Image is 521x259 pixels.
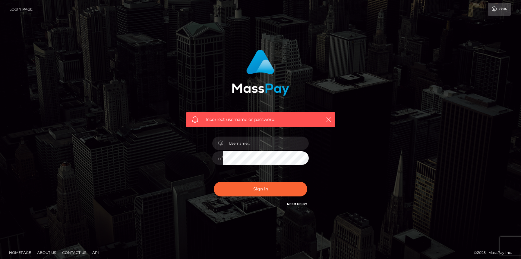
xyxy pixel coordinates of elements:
div: © 2025 , MassPay Inc. [474,249,516,256]
a: About Us [35,248,58,257]
span: Incorrect username or password. [206,116,316,123]
a: API [90,248,101,257]
a: Login Page [9,3,33,16]
a: Contact Us [60,248,89,257]
img: MassPay Login [232,50,289,96]
button: Sign in [214,182,307,196]
a: Need Help? [287,202,307,206]
a: Login [488,3,511,16]
a: Homepage [7,248,33,257]
input: Username... [223,137,309,150]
